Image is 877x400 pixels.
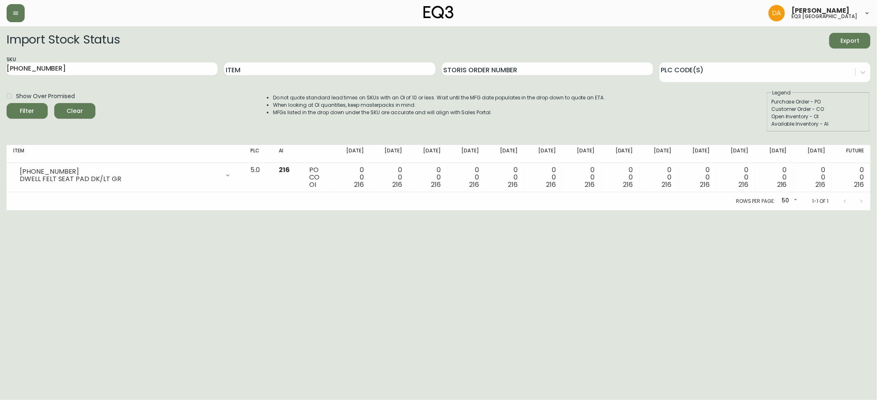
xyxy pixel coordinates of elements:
div: 0 0 [761,166,787,189]
span: 216 [279,165,290,175]
span: 216 [700,180,710,189]
th: [DATE] [640,145,678,163]
th: [DATE] [524,145,563,163]
span: 216 [469,180,479,189]
th: Item [7,145,244,163]
button: Filter [7,103,48,119]
h2: Import Stock Status [7,33,120,48]
th: [DATE] [486,145,524,163]
div: 0 0 [415,166,441,189]
button: Clear [54,103,95,119]
div: 0 0 [608,166,633,189]
p: Rows per page: [736,198,775,205]
span: 216 [623,180,633,189]
div: 0 0 [492,166,518,189]
div: Purchase Order - PO [771,98,865,106]
span: 216 [777,180,787,189]
div: 0 0 [723,166,749,189]
th: AI [272,145,303,163]
div: [PHONE_NUMBER]DWELL FELT SEAT PAD DK/LT GR [13,166,238,184]
div: 0 0 [569,166,595,189]
span: 216 [815,180,825,189]
th: [DATE] [755,145,794,163]
span: 216 [354,180,364,189]
span: 216 [546,180,556,189]
th: [DATE] [601,145,640,163]
div: 0 0 [377,166,403,189]
div: Open Inventory - OI [771,113,865,120]
div: [PHONE_NUMBER] [20,168,220,175]
img: logo [423,6,454,19]
div: 0 0 [800,166,826,189]
legend: Legend [771,89,791,97]
span: 216 [508,180,518,189]
span: [PERSON_NAME] [791,7,849,14]
span: 216 [392,180,402,189]
div: 0 0 [338,166,364,189]
span: 216 [738,180,748,189]
li: Do not quote standard lead times on SKUs with an OI of 10 or less. Wait until the MFG date popula... [273,94,605,101]
div: 0 0 [685,166,710,189]
p: 1-1 of 1 [812,198,828,205]
div: 0 0 [838,166,864,189]
div: DWELL FELT SEAT PAD DK/LT GR [20,175,220,183]
span: 216 [585,180,595,189]
th: PLC [244,145,273,163]
td: 5.0 [244,163,273,192]
div: 0 0 [531,166,556,189]
div: 0 0 [646,166,672,189]
th: [DATE] [562,145,601,163]
th: [DATE] [370,145,409,163]
li: When looking at OI quantities, keep masterpacks in mind. [273,101,605,109]
span: Clear [61,106,89,116]
span: 216 [854,180,864,189]
span: 216 [662,180,671,189]
li: MFGs listed in the drop down under the SKU are accurate and will align with Sales Portal. [273,109,605,116]
div: Available Inventory - AI [771,120,865,128]
span: Export [836,36,864,46]
div: 0 0 [454,166,479,189]
th: [DATE] [678,145,717,163]
span: OI [309,180,316,189]
span: 216 [431,180,441,189]
button: Export [829,33,870,48]
th: [DATE] [332,145,370,163]
th: [DATE] [717,145,755,163]
span: Show Over Promised [16,92,75,101]
th: [DATE] [794,145,832,163]
h5: eq3 [GEOGRAPHIC_DATA] [791,14,857,19]
th: [DATE] [447,145,486,163]
img: dd1a7e8db21a0ac8adbf82b84ca05374 [768,5,785,21]
th: Future [832,145,870,163]
div: PO CO [309,166,325,189]
div: Customer Order - CO [771,106,865,113]
th: [DATE] [409,145,447,163]
div: 50 [778,194,799,208]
